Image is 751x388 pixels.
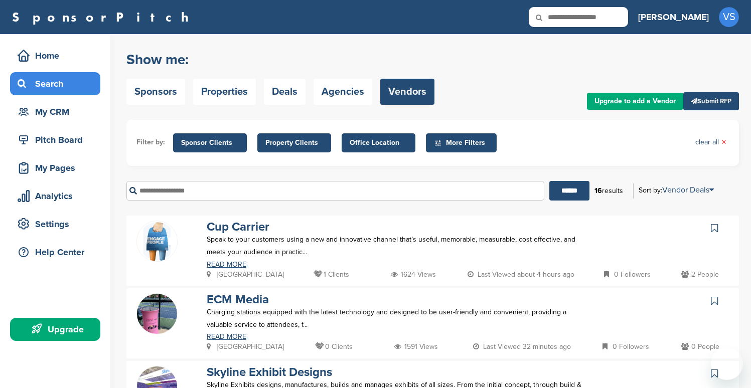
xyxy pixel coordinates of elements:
div: Help Center [15,243,100,261]
a: Settings [10,213,100,236]
a: Analytics [10,184,100,208]
span: VS [719,7,739,27]
p: 0 Clients [315,340,353,353]
span: More Filters [434,137,492,148]
span: Sponsor Clients [181,137,239,148]
a: READ MORE [207,261,586,268]
a: Cup Carrier [207,220,269,234]
a: Deals [264,79,306,105]
div: Home [15,47,100,65]
p: 0 Followers [604,268,651,281]
b: 16 [594,186,602,195]
a: Sponsors [126,79,185,105]
a: [PERSON_NAME] [638,6,709,28]
a: clear all× [695,137,726,148]
a: Skyline Exhibit Designs [207,365,332,379]
div: Sort by: [639,186,714,194]
div: Settings [15,215,100,233]
span: Office Location [350,137,407,148]
p: 1 Clients [314,268,349,281]
p: Speak to your customers using a new and innovative channel that’s useful, memorable, measurable, ... [207,233,586,258]
h2: Show me: [126,51,434,69]
iframe: Button to launch messaging window [711,348,743,380]
a: Vendors [380,79,434,105]
div: My Pages [15,159,100,177]
p: 1624 Views [391,268,436,281]
p: Last Viewed about 4 hours ago [468,268,574,281]
a: Home [10,44,100,67]
a: Pitch Board [10,128,100,151]
img: Cup carrier [137,221,177,262]
a: Help Center [10,241,100,264]
p: 1591 Views [394,340,438,353]
a: Properties [193,79,256,105]
h3: [PERSON_NAME] [638,10,709,24]
a: READ MORE [207,333,586,340]
div: Pitch Board [15,131,100,149]
p: 2 People [681,268,719,281]
p: [GEOGRAPHIC_DATA] [207,268,284,281]
a: My CRM [10,100,100,123]
a: Upgrade to add a Vendor [587,93,683,110]
span: Property Clients [265,137,323,148]
div: Analytics [15,187,100,205]
a: Agencies [314,79,372,105]
div: My CRM [15,103,100,121]
a: Search [10,72,100,95]
div: results [589,182,628,200]
a: Upgrade [10,318,100,341]
a: ECM Media [207,292,269,307]
p: Charging stations equipped with the latest technology and designed to be user-friendly and conven... [207,306,586,331]
a: SponsorPitch [12,11,195,24]
p: 0 Followers [603,340,649,353]
p: 0 People [681,340,719,353]
p: Last Viewed 32 minutes ago [473,340,571,353]
a: My Pages [10,156,100,179]
div: Search [15,75,100,93]
div: Upgrade [15,320,100,338]
span: × [721,137,726,148]
a: Vendor Deals [662,185,714,195]
a: Submit RFP [683,92,739,110]
p: [GEOGRAPHIC_DATA] [207,340,284,353]
img: The dink charger [137,294,177,334]
li: Filter by: [136,137,165,148]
